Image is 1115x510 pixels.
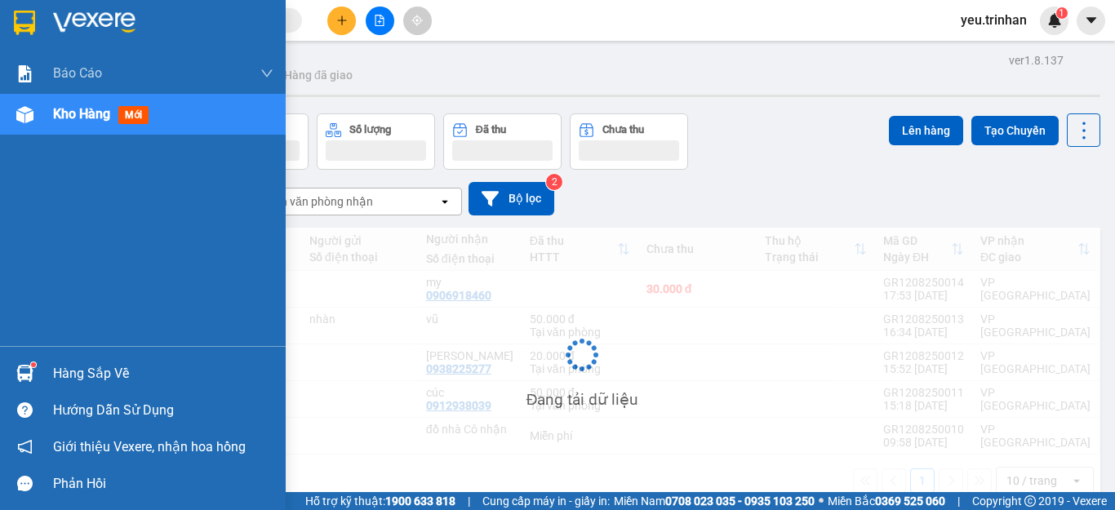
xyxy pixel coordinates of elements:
span: 1 [1059,7,1064,19]
strong: 1900 633 818 [385,494,455,508]
span: Miền Bắc [828,492,945,510]
div: ver 1.8.137 [1009,51,1064,69]
span: Giới thiệu Vexere, nhận hoa hồng [53,437,246,457]
button: Lên hàng [889,116,963,145]
div: Chưa thu [602,124,644,135]
span: message [17,476,33,491]
img: warehouse-icon [16,365,33,382]
button: aim [403,7,432,35]
button: Hàng đã giao [271,55,366,95]
span: mới [118,106,149,124]
span: question-circle [17,402,33,418]
button: Đã thu [443,113,562,170]
div: Chọn văn phòng nhận [260,193,373,210]
span: file-add [374,15,385,26]
sup: 1 [1056,7,1068,19]
button: file-add [366,7,394,35]
img: warehouse-icon [16,106,33,123]
span: Báo cáo [53,63,102,83]
sup: 2 [546,174,562,190]
button: plus [327,7,356,35]
span: copyright [1024,495,1036,507]
button: caret-down [1077,7,1105,35]
div: Đã thu [476,124,506,135]
span: plus [336,15,348,26]
button: Số lượng [317,113,435,170]
span: Kho hàng [53,106,110,122]
span: ⚪️ [819,498,824,504]
img: logo-vxr [14,11,35,35]
div: Số lượng [349,124,391,135]
div: Đang tải dữ liệu [526,388,638,412]
svg: open [438,195,451,208]
img: solution-icon [16,65,33,82]
button: Bộ lọc [469,182,554,215]
span: yeu.trinhan [948,10,1040,30]
div: Phản hồi [53,472,273,496]
span: Cung cấp máy in - giấy in: [482,492,610,510]
span: notification [17,439,33,455]
button: Tạo Chuyến [971,116,1059,145]
span: down [260,67,273,80]
span: Miền Nam [614,492,815,510]
span: Hỗ trợ kỹ thuật: [305,492,455,510]
span: aim [411,15,423,26]
span: | [957,492,960,510]
div: Hàng sắp về [53,361,273,386]
strong: 0708 023 035 - 0935 103 250 [665,494,815,508]
strong: 0369 525 060 [875,494,945,508]
button: Chưa thu [570,113,688,170]
span: | [468,492,470,510]
sup: 1 [31,362,36,367]
div: Hướng dẫn sử dụng [53,398,273,423]
span: caret-down [1084,13,1099,28]
img: icon-new-feature [1047,13,1062,28]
